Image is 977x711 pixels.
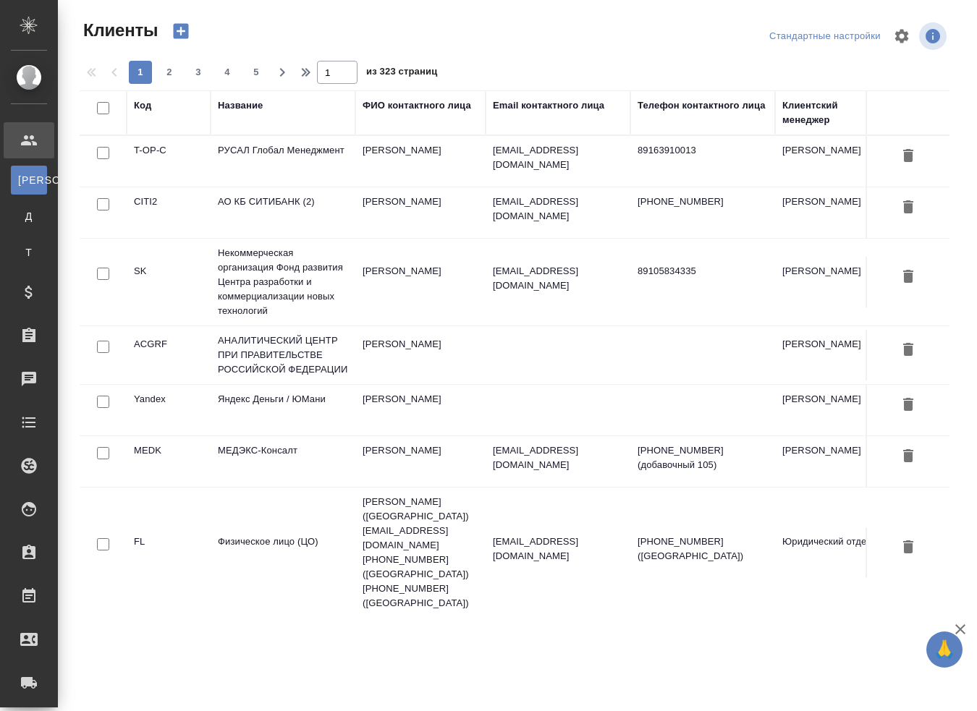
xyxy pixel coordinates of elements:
p: [EMAIL_ADDRESS][DOMAIN_NAME] [493,143,623,172]
a: [PERSON_NAME] [11,166,47,195]
td: МЕДЭКС-Консалт [211,436,355,487]
button: Удалить [896,443,921,470]
button: 🙏 [926,631,963,668]
td: Yandex [127,385,211,435]
button: Удалить [896,535,921,561]
span: 2 [158,65,181,80]
td: [PERSON_NAME] [355,187,486,238]
td: РУСАЛ Глобал Менеджмент [211,136,355,187]
button: Удалить [896,143,921,170]
button: Удалить [896,337,921,364]
td: [PERSON_NAME] [355,385,486,435]
div: ФИО контактного лица [363,98,471,113]
td: Физическое лицо (ЦО) [211,527,355,578]
td: АО КБ СИТИБАНК (2) [211,187,355,238]
span: из 323 страниц [366,63,437,84]
span: 4 [216,65,239,80]
td: CITI2 [127,187,211,238]
div: Телефон контактного лица [638,98,766,113]
button: Создать [164,19,198,43]
div: Клиентский менеджер [782,98,884,127]
span: Настроить таблицу [884,19,919,54]
td: T-OP-C [127,136,211,187]
button: 5 [245,61,268,84]
td: [PERSON_NAME] [775,136,891,187]
p: [EMAIL_ADDRESS][DOMAIN_NAME] [493,535,623,563]
button: Удалить [896,195,921,221]
td: [PERSON_NAME] [775,330,891,380]
td: [PERSON_NAME] [355,330,486,380]
td: [PERSON_NAME] ([GEOGRAPHIC_DATA]) [EMAIL_ADDRESS][DOMAIN_NAME] [PHONE_NUMBER] ([GEOGRAPHIC_DATA])... [355,488,486,618]
span: Клиенты [80,19,158,42]
td: [PERSON_NAME] [775,187,891,238]
button: 4 [216,61,239,84]
p: [EMAIL_ADDRESS][DOMAIN_NAME] [493,443,623,472]
p: [EMAIL_ADDRESS][DOMAIN_NAME] [493,264,623,293]
button: Удалить [896,392,921,419]
div: Email контактного лица [493,98,604,113]
td: [PERSON_NAME] [775,385,891,435]
td: ACGRF [127,330,211,380]
td: FL [127,527,211,578]
p: 89105834335 [638,264,768,278]
td: [PERSON_NAME] [355,257,486,307]
div: Код [134,98,151,113]
div: split button [766,25,884,48]
div: Название [218,98,263,113]
td: SK [127,257,211,307]
span: 3 [187,65,210,80]
span: [PERSON_NAME] [18,173,40,187]
td: [PERSON_NAME] [355,436,486,487]
td: [PERSON_NAME] [775,436,891,487]
p: [PHONE_NUMBER] (добавочный 105) [638,443,768,472]
span: 5 [245,65,268,80]
td: АНАЛИТИЧЕСКИЙ ЦЕНТР ПРИ ПРАВИТЕЛЬСТВЕ РОССИЙСКОЙ ФЕДЕРАЦИИ [211,326,355,384]
td: [PERSON_NAME] [775,257,891,307]
p: [PHONE_NUMBER] ([GEOGRAPHIC_DATA]) [638,535,768,563]
span: Посмотреть информацию [919,22,949,50]
p: [EMAIL_ADDRESS][DOMAIN_NAME] [493,195,623,223]
p: [PHONE_NUMBER] [638,195,768,209]
td: Некоммерческая организация Фонд развития Центра разработки и коммерциализации новых технологий [211,239,355,325]
a: Т [11,238,47,267]
a: Д [11,202,47,231]
td: MEDK [127,436,211,487]
button: 3 [187,61,210,84]
td: Яндекс Деньги / ЮМани [211,385,355,435]
button: 2 [158,61,181,84]
p: 89163910013 [638,143,768,158]
td: [PERSON_NAME] [355,136,486,187]
span: Д [18,209,40,223]
span: 🙏 [932,634,957,665]
span: Т [18,245,40,260]
button: Удалить [896,264,921,291]
td: Юридический отдел [775,527,891,578]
